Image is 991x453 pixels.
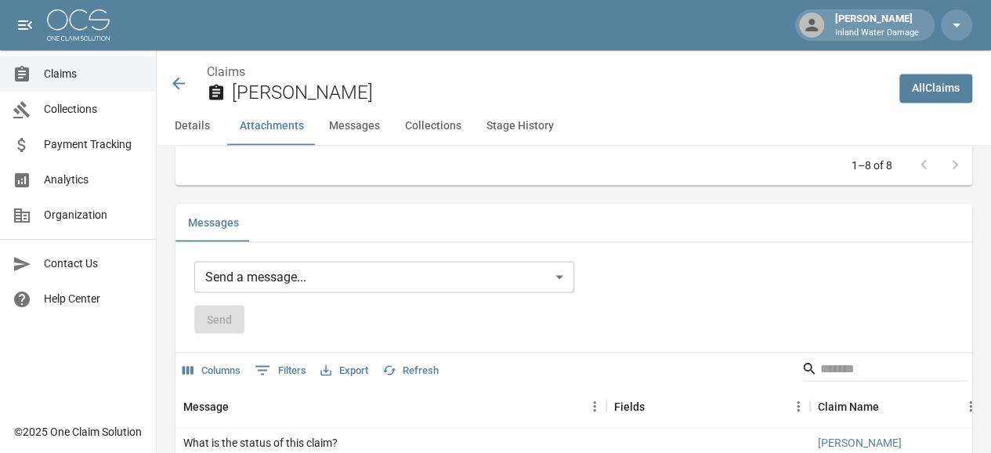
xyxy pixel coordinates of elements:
button: Refresh [378,358,443,382]
div: What is the status of this claim? [183,434,338,450]
span: Payment Tracking [44,136,143,153]
div: Search [801,356,969,384]
div: [PERSON_NAME] [829,11,925,39]
a: Claims [207,64,245,79]
a: AllClaims [899,74,972,103]
button: Collections [392,107,474,145]
div: Fields [614,384,645,428]
div: Fields [606,384,810,428]
div: related-list tabs [175,204,972,241]
p: Inland Water Damage [835,27,919,40]
button: Sort [645,395,667,417]
span: Analytics [44,172,143,188]
button: Stage History [474,107,566,145]
button: Export [316,358,372,382]
button: Menu [787,394,810,418]
h2: [PERSON_NAME] [232,82,887,104]
span: Organization [44,207,143,223]
button: Show filters [251,357,310,382]
button: Menu [583,394,606,418]
span: Contact Us [44,255,143,272]
div: Message [183,384,229,428]
button: Messages [175,204,251,241]
span: Claims [44,66,143,82]
img: ocs-logo-white-transparent.png [47,9,110,41]
button: Attachments [227,107,316,145]
p: 1–8 of 8 [852,157,892,172]
div: © 2025 One Claim Solution [14,424,142,440]
div: Claim Name [810,384,982,428]
button: Select columns [179,358,244,382]
nav: breadcrumb [207,63,887,82]
button: Sort [229,395,251,417]
button: Sort [879,395,901,417]
span: Collections [44,101,143,118]
a: [PERSON_NAME] [818,434,902,450]
div: Claim Name [818,384,879,428]
button: open drawer [9,9,41,41]
button: Messages [316,107,392,145]
div: Message [175,384,606,428]
span: Help Center [44,291,143,307]
div: anchor tabs [157,107,991,145]
button: Menu [959,394,982,418]
div: Send a message... [194,261,574,292]
button: Details [157,107,227,145]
